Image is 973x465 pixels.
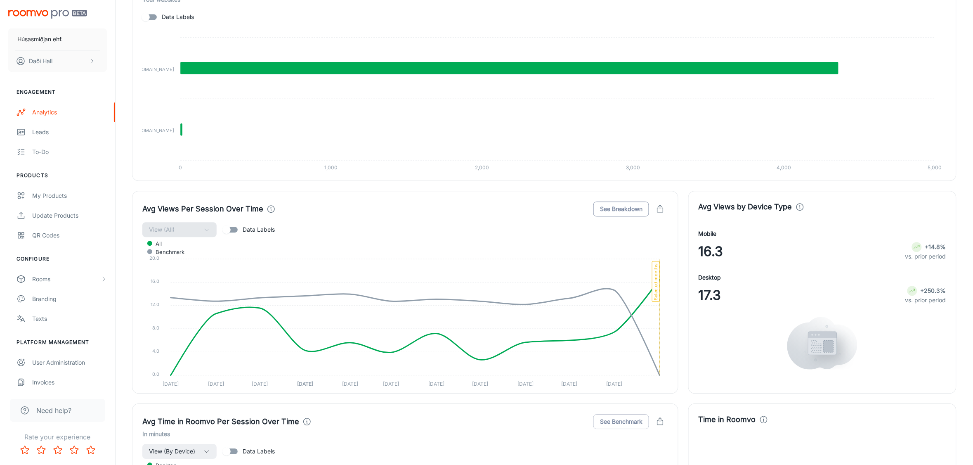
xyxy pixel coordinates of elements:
[163,381,179,387] tspan: [DATE]
[149,248,184,256] span: Benchmark
[699,273,721,282] h4: Desktop
[699,201,792,213] h4: Avg Views by Device Type
[32,231,107,240] div: QR Codes
[33,442,50,458] button: Rate 2 star
[162,12,194,21] span: Data Labels
[32,294,107,304] div: Branding
[151,278,159,284] tspan: 16.0
[593,202,649,216] button: See Breakdown
[32,358,107,367] div: User Administration
[36,406,71,415] span: Need help?
[428,381,444,387] tspan: [DATE]
[32,147,107,157] div: To-do
[137,66,174,72] tspan: [DOMAIN_NAME]
[152,371,159,377] tspan: 0.0
[593,414,649,429] button: See Benchmark
[152,325,159,330] tspan: 8.0
[243,447,275,456] span: Data Labels
[325,164,338,171] tspan: 1,000
[699,285,721,305] span: 17.3
[517,381,534,387] tspan: [DATE]
[17,442,33,458] button: Rate 1 star
[50,442,66,458] button: Rate 3 star
[142,203,263,215] h4: Avg Views Per Session Over Time
[32,128,107,137] div: Leads
[297,381,313,387] tspan: [DATE]
[925,243,946,250] strong: +14.8%
[8,28,107,50] button: Húsasmiðjan ehf.
[8,50,107,72] button: Daði Hall
[83,442,99,458] button: Rate 5 star
[8,10,87,19] img: Roomvo PRO Beta
[699,242,723,261] span: 16.3
[17,35,63,44] p: Húsasmiðjan ehf.
[383,381,399,387] tspan: [DATE]
[32,275,100,284] div: Rooms
[32,211,107,220] div: Update Products
[252,381,268,387] tspan: [DATE]
[151,301,159,307] tspan: 12.0
[32,191,107,200] div: My Products
[921,287,946,294] strong: +250.3%
[626,164,640,171] tspan: 3,000
[142,429,668,439] h6: In minutes
[561,381,577,387] tspan: [DATE]
[342,381,358,387] tspan: [DATE]
[66,442,83,458] button: Rate 4 star
[149,255,159,261] tspan: 20.0
[29,57,52,66] p: Daði Hall
[475,164,489,171] tspan: 2,000
[699,414,756,425] h4: Time in Roomvo
[32,314,107,323] div: Texts
[607,381,623,387] tspan: [DATE]
[777,164,791,171] tspan: 4,000
[137,128,174,133] tspan: [DOMAIN_NAME]
[32,108,107,117] div: Analytics
[152,348,159,354] tspan: 4.0
[699,229,717,238] h4: Mobile
[472,381,488,387] tspan: [DATE]
[928,164,942,171] tspan: 5,000
[208,381,224,387] tspan: [DATE]
[142,416,299,427] h4: Avg Time in Roomvo Per Session Over Time
[142,444,217,459] button: View (By Device)
[179,164,182,171] tspan: 0
[243,225,275,234] span: Data Labels
[905,252,946,261] p: vs. prior period
[905,296,946,305] p: vs. prior period
[787,317,857,370] img: views.svg
[32,378,107,387] div: Invoices
[149,240,162,247] span: All
[149,446,195,456] span: View (By Device)
[7,432,109,442] p: Rate your experience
